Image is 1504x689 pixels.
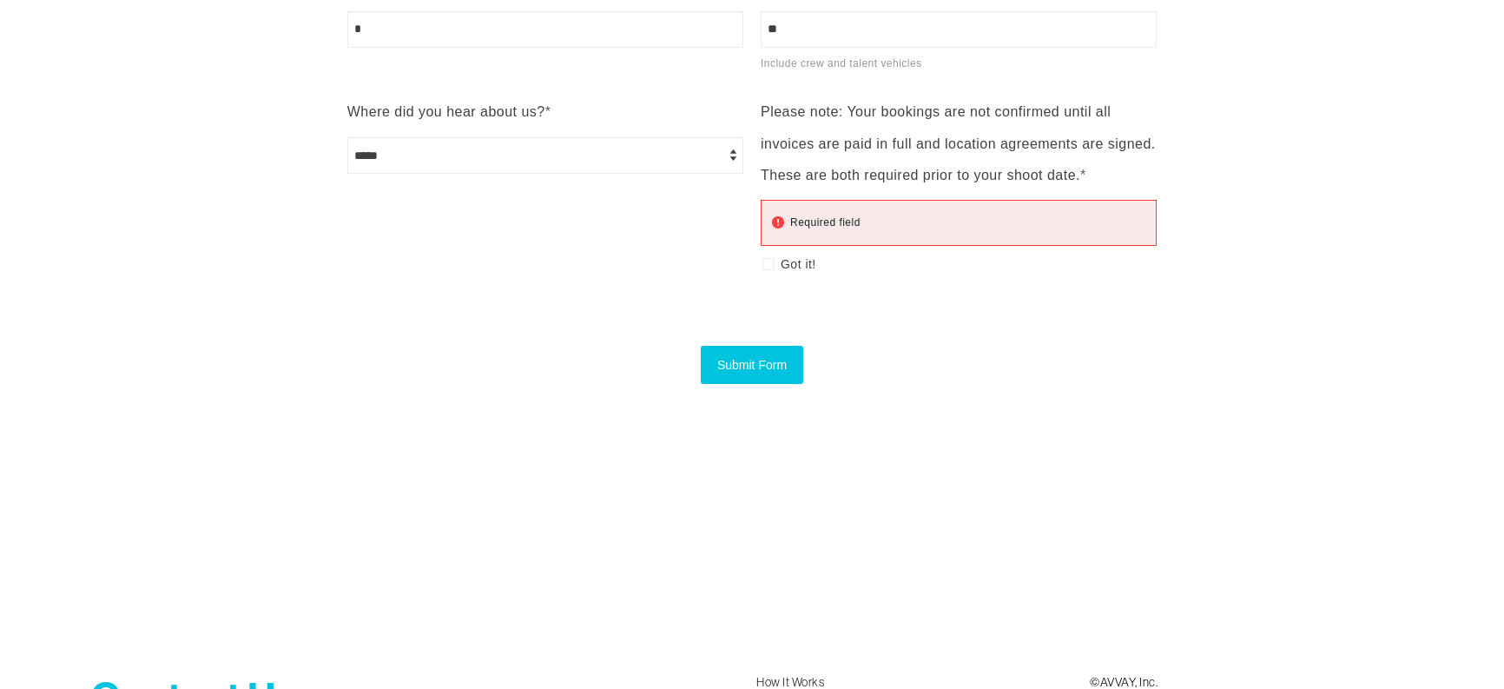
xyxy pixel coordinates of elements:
input: Got it! [762,258,775,270]
input: # of large trucks (Grip, Art, etc.)* [347,11,743,48]
button: Submit Form [701,346,803,384]
span: Include crew and talent vehicles [761,57,922,70]
span: Got it! [781,252,816,276]
span: Where did you hear about us? [347,104,545,119]
select: Where did you hear about us?* [347,137,743,174]
input: # of other vehicles*Include crew and talent vehicles [761,11,1157,48]
div: Required field [790,207,861,238]
span: Please note: Your bookings are not confirmed until all invoices are paid in full and location agr... [761,104,1156,182]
